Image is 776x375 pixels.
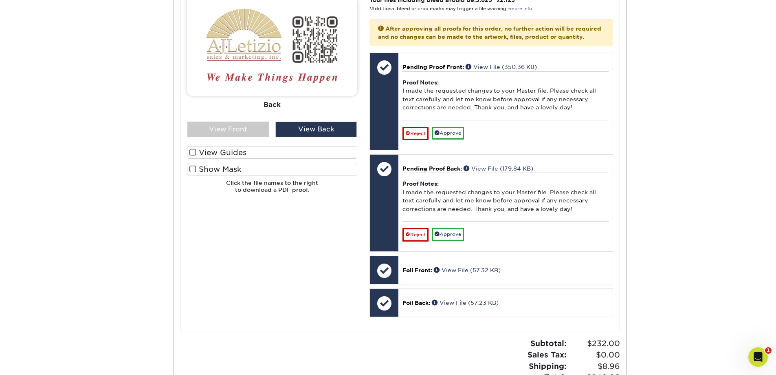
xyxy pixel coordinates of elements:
[402,300,430,306] span: Foil Back:
[569,349,620,361] span: $0.00
[528,350,567,359] strong: Sales Tax:
[402,79,439,86] strong: Proof Notes:
[187,163,357,175] label: Show Mask
[402,180,439,187] strong: Proof Notes:
[402,267,432,273] span: Foil Front:
[378,25,601,40] strong: After approving all proofs for this order, no further action will be required and no changes can ...
[402,228,429,241] a: Reject
[569,361,620,372] span: $8.96
[2,350,69,372] iframe: Google Customer Reviews
[466,64,537,70] a: View File (350.36 KB)
[434,267,501,273] a: View File (57.32 KB)
[464,165,533,172] a: View File (179.84 KB)
[187,95,357,113] div: Back
[569,338,620,349] span: $232.00
[432,300,499,306] a: View File (57.23 KB)
[402,71,608,120] div: I made the requested changes to your Master file. Please check all text carefully and let me know...
[402,127,429,140] a: Reject
[402,64,464,70] span: Pending Proof Front:
[402,173,608,221] div: I made the requested changes to your Master file. Please check all text carefully and let me know...
[510,6,532,11] a: more info
[369,6,532,11] small: *Additional bleed or crop marks may trigger a file warning –
[529,362,567,371] strong: Shipping:
[187,146,357,159] label: View Guides
[765,347,772,354] span: 1
[275,122,357,137] div: View Back
[187,122,269,137] div: View Front
[432,228,464,241] a: Approve
[530,339,567,348] strong: Subtotal:
[748,347,768,367] iframe: Intercom live chat
[432,127,464,140] a: Approve
[402,165,462,172] span: Pending Proof Back:
[187,180,357,200] h6: Click the file names to the right to download a PDF proof.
